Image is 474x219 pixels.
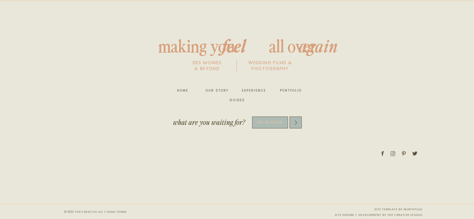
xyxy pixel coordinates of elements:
[252,119,288,126] a: get in touch
[64,209,130,214] p: © 2022 the creative llc | Legal Terms
[173,88,193,94] a: home
[296,33,340,55] h2: again
[213,33,255,55] h2: feel
[299,206,423,217] nav: site design + development by the creative studio
[227,97,247,103] a: guides
[278,88,302,94] a: portfolio
[241,60,300,74] p: wedding films & photography
[205,88,229,94] a: our story
[178,60,237,74] p: des moines & beyond
[173,118,246,127] p: what are you waiting for?
[375,207,422,211] a: site template by northfolk
[131,33,343,55] h2: making you all over
[242,88,266,94] a: experience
